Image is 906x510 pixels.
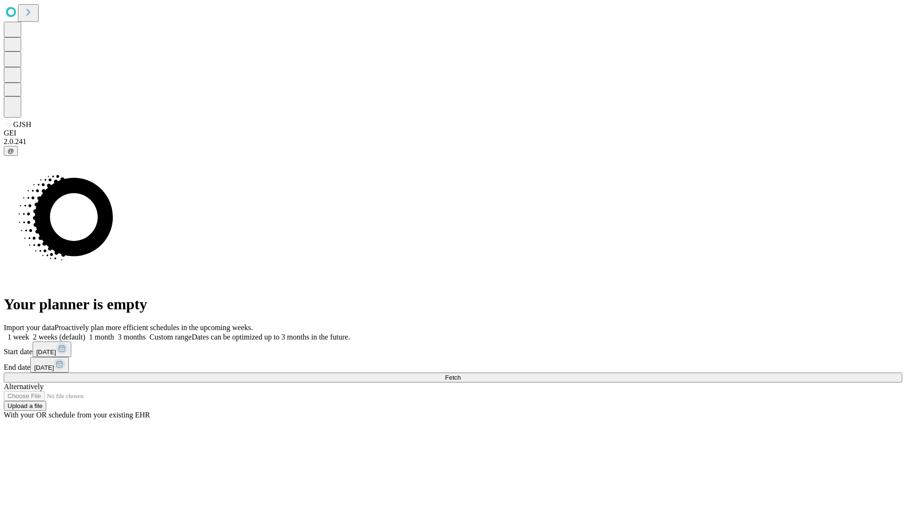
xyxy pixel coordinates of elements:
span: With your OR schedule from your existing EHR [4,411,150,419]
span: Dates can be optimized up to 3 months in the future. [192,333,350,341]
span: 1 month [89,333,114,341]
div: Start date [4,341,902,357]
button: Upload a file [4,401,46,411]
span: 1 week [8,333,29,341]
span: Custom range [150,333,192,341]
button: [DATE] [33,341,71,357]
span: Alternatively [4,382,43,391]
button: [DATE] [30,357,69,373]
span: GJSH [13,120,31,128]
span: Fetch [445,374,461,381]
span: [DATE] [34,364,54,371]
span: Proactively plan more efficient schedules in the upcoming weeks. [55,323,253,331]
span: 2 weeks (default) [33,333,85,341]
div: GEI [4,129,902,137]
span: @ [8,147,14,154]
div: 2.0.241 [4,137,902,146]
div: End date [4,357,902,373]
button: Fetch [4,373,902,382]
span: 3 months [118,333,146,341]
span: Import your data [4,323,55,331]
button: @ [4,146,18,156]
span: [DATE] [36,348,56,356]
h1: Your planner is empty [4,296,902,313]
